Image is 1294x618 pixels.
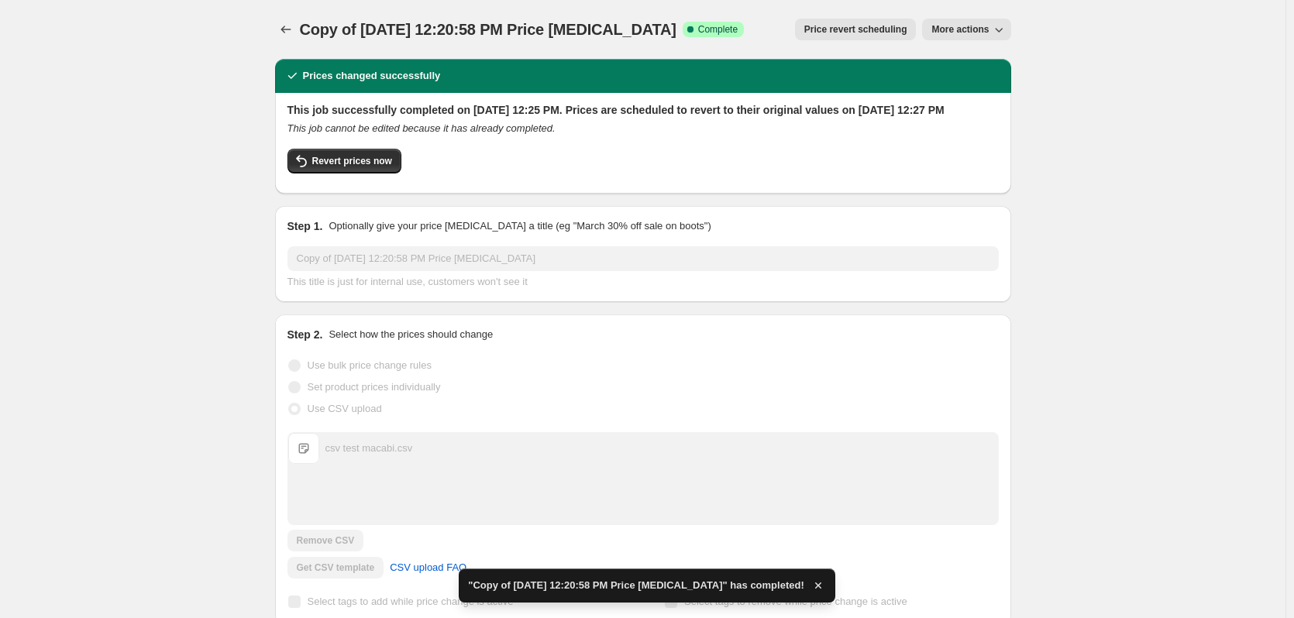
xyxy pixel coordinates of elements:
[300,21,676,38] span: Copy of [DATE] 12:20:58 PM Price [MEDICAL_DATA]
[380,555,476,580] a: CSV upload FAQ
[312,155,392,167] span: Revert prices now
[308,403,382,414] span: Use CSV upload
[308,596,514,607] span: Select tags to add while price change is active
[275,19,297,40] button: Price change jobs
[795,19,917,40] button: Price revert scheduling
[303,68,441,84] h2: Prices changed successfully
[308,381,441,393] span: Set product prices individually
[287,276,528,287] span: This title is just for internal use, customers won't see it
[922,19,1010,40] button: More actions
[931,23,989,36] span: More actions
[287,246,999,271] input: 30% off holiday sale
[329,218,711,234] p: Optionally give your price [MEDICAL_DATA] a title (eg "March 30% off sale on boots")
[698,23,738,36] span: Complete
[804,23,907,36] span: Price revert scheduling
[287,122,556,134] i: This job cannot be edited because it has already completed.
[287,218,323,234] h2: Step 1.
[390,560,466,575] span: CSV upload FAQ
[468,578,804,593] span: "Copy of [DATE] 12:20:58 PM Price [MEDICAL_DATA]" has completed!
[325,441,413,456] div: csv test macabi.csv
[287,327,323,342] h2: Step 2.
[329,327,493,342] p: Select how the prices should change
[287,102,999,118] h2: This job successfully completed on [DATE] 12:25 PM. Prices are scheduled to revert to their origi...
[287,149,401,173] button: Revert prices now
[308,359,432,371] span: Use bulk price change rules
